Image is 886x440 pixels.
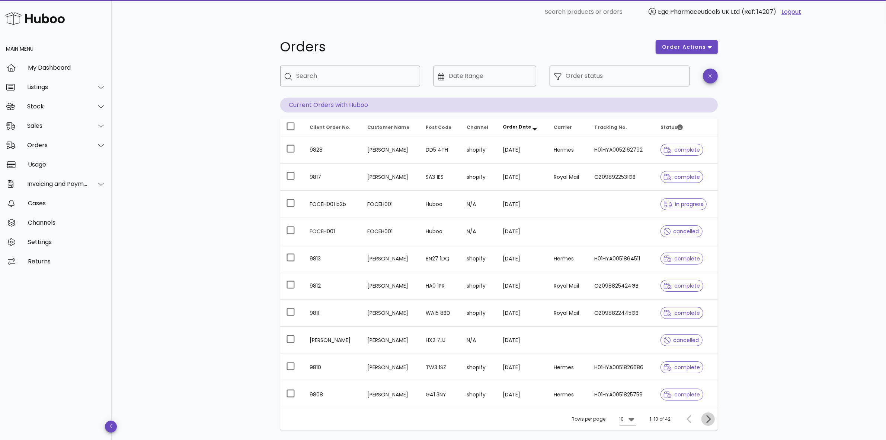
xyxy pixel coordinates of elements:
span: Ego Pharmaceuticals UK Ltd [658,7,740,16]
span: complete [664,147,700,152]
th: Tracking No. [588,118,655,136]
td: FOCEH001 [361,191,420,218]
img: Huboo Logo [5,10,65,26]
td: [PERSON_NAME] [361,300,420,327]
div: Invoicing and Payments [27,180,88,187]
td: 9808 [304,381,361,408]
span: Channel [467,124,488,130]
td: Royal Mail [548,300,588,327]
td: Royal Mail [548,272,588,300]
span: Customer Name [367,124,409,130]
th: Channel [461,118,497,136]
div: 1-10 of 42 [650,416,671,422]
span: complete [664,365,700,370]
td: BN27 1DQ [420,245,461,272]
th: Customer Name [361,118,420,136]
span: Client Order No. [310,124,351,130]
div: Channels [28,219,106,226]
td: shopify [461,136,497,164]
td: HA0 1PR [420,272,461,300]
th: Order Date: Sorted descending. Activate to remove sorting. [497,118,548,136]
span: in progress [664,202,703,207]
td: H01HYA0052162792 [588,136,655,164]
span: cancelled [664,229,699,234]
td: [DATE] [497,164,548,191]
th: Client Order No. [304,118,361,136]
td: H01HYA0051825759 [588,381,655,408]
td: [DATE] [497,218,548,245]
h1: Orders [280,40,647,54]
div: Listings [27,83,88,91]
td: [DATE] [497,272,548,300]
td: H01HYA0051826686 [588,354,655,381]
td: [DATE] [497,354,548,381]
span: order actions [662,43,706,51]
td: HX2 7JJ [420,327,461,354]
span: complete [664,392,700,397]
span: complete [664,310,700,316]
td: OZ098922531GB [588,164,655,191]
span: Status [660,124,683,130]
td: G41 3NY [420,381,461,408]
td: OZ098822445GB [588,300,655,327]
span: Carrier [554,124,572,130]
td: [PERSON_NAME] [361,354,420,381]
td: 9812 [304,272,361,300]
span: complete [664,174,700,180]
td: [PERSON_NAME] [361,245,420,272]
th: Carrier [548,118,588,136]
td: [DATE] [497,300,548,327]
td: Hermes [548,354,588,381]
td: OZ098825424GB [588,272,655,300]
td: shopify [461,300,497,327]
td: H01HYA0051864511 [588,245,655,272]
td: [DATE] [497,327,548,354]
div: Stock [27,103,88,110]
td: [PERSON_NAME] [361,164,420,191]
div: My Dashboard [28,64,106,71]
td: FOCEH001 [304,218,361,245]
td: shopify [461,164,497,191]
td: N/A [461,327,497,354]
div: Rows per page: [572,408,636,430]
p: Current Orders with Huboo [280,98,718,113]
div: Usage [28,161,106,168]
td: shopify [461,245,497,272]
td: N/A [461,218,497,245]
span: Tracking No. [594,124,627,130]
a: Logout [781,7,801,16]
td: [DATE] [497,191,548,218]
td: Hermes [548,136,588,164]
td: SA3 1ES [420,164,461,191]
td: Royal Mail [548,164,588,191]
td: FOCEH001 [361,218,420,245]
td: shopify [461,272,497,300]
div: Cases [28,200,106,207]
td: [PERSON_NAME] [361,272,420,300]
th: Post Code [420,118,461,136]
td: [PERSON_NAME] [361,327,420,354]
td: Huboo [420,218,461,245]
button: order actions [656,40,717,54]
td: [DATE] [497,136,548,164]
button: Next page [701,412,715,426]
td: shopify [461,381,497,408]
span: complete [664,256,700,261]
td: [PERSON_NAME] [304,327,361,354]
td: N/A [461,191,497,218]
span: complete [664,283,700,288]
td: [DATE] [497,245,548,272]
td: FOCEH001 b2b [304,191,361,218]
td: 9828 [304,136,361,164]
td: Hermes [548,245,588,272]
td: 9810 [304,354,361,381]
td: 9811 [304,300,361,327]
div: Settings [28,238,106,246]
td: 9817 [304,164,361,191]
th: Status [655,118,717,136]
td: 9813 [304,245,361,272]
td: shopify [461,354,497,381]
div: Sales [27,122,88,129]
span: Post Code [426,124,451,130]
td: [DATE] [497,381,548,408]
